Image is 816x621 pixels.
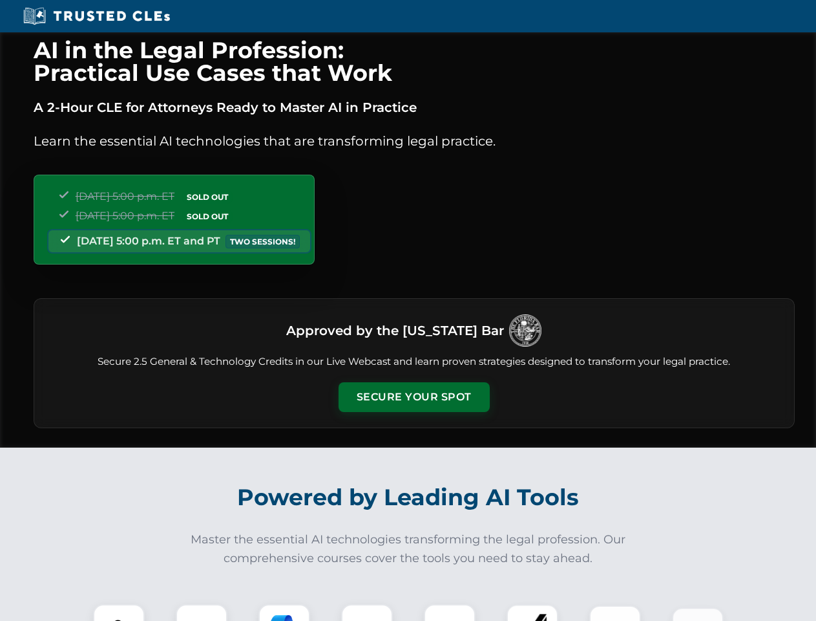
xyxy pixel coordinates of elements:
p: Learn the essential AI technologies that are transforming legal practice. [34,131,795,151]
span: [DATE] 5:00 p.m. ET [76,210,174,222]
p: Secure 2.5 General & Technology Credits in our Live Webcast and learn proven strategies designed ... [50,354,779,369]
span: SOLD OUT [182,190,233,204]
h3: Approved by the [US_STATE] Bar [286,319,504,342]
button: Secure Your Spot [339,382,490,412]
span: [DATE] 5:00 p.m. ET [76,190,174,202]
img: Logo [509,314,541,347]
p: Master the essential AI technologies transforming the legal profession. Our comprehensive courses... [182,530,634,568]
img: Trusted CLEs [19,6,174,26]
span: SOLD OUT [182,210,233,223]
p: A 2-Hour CLE for Attorneys Ready to Master AI in Practice [34,97,795,118]
h2: Powered by Leading AI Tools [50,475,766,520]
h1: AI in the Legal Profession: Practical Use Cases that Work [34,39,795,84]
